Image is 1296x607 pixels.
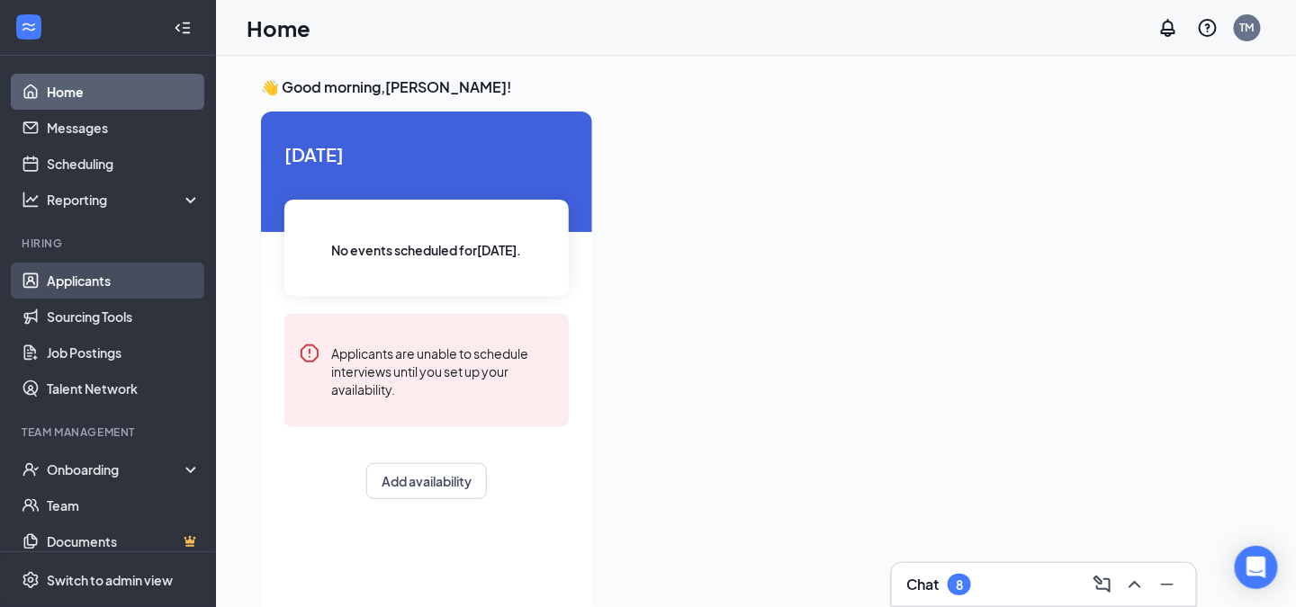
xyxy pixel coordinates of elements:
[906,575,939,594] h3: Chat
[20,18,38,36] svg: WorkstreamLogo
[1240,20,1255,35] div: TM
[247,13,310,43] h1: Home
[22,571,40,589] svg: Settings
[47,263,201,299] a: Applicants
[47,299,201,335] a: Sourcing Tools
[1124,574,1146,595] svg: ChevronUp
[47,370,201,406] a: Talent Network
[22,424,197,440] div: Team Management
[47,571,173,589] div: Switch to admin view
[366,463,487,499] button: Add availability
[174,19,192,37] svg: Collapse
[1156,574,1178,595] svg: Minimize
[47,146,201,182] a: Scheduling
[1092,574,1113,595] svg: ComposeMessage
[22,236,197,251] div: Hiring
[956,577,963,593] div: 8
[47,487,201,523] a: Team
[47,191,202,209] div: Reporting
[331,343,554,398] div: Applicants are unable to schedule interviews until you set up your availability.
[284,140,569,168] span: [DATE]
[1120,570,1149,599] button: ChevronUp
[47,460,185,478] div: Onboarding
[47,110,201,146] a: Messages
[332,240,522,260] span: No events scheduled for [DATE] .
[1197,17,1219,39] svg: QuestionInfo
[47,335,201,370] a: Job Postings
[261,77,1251,97] h3: 👋 Good morning, [PERSON_NAME] !
[1153,570,1182,599] button: Minimize
[1088,570,1117,599] button: ComposeMessage
[22,460,40,478] svg: UserCheck
[47,523,201,559] a: DocumentsCrown
[299,343,320,364] svg: Error
[1235,546,1278,589] div: Open Intercom Messenger
[47,74,201,110] a: Home
[22,191,40,209] svg: Analysis
[1157,17,1179,39] svg: Notifications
